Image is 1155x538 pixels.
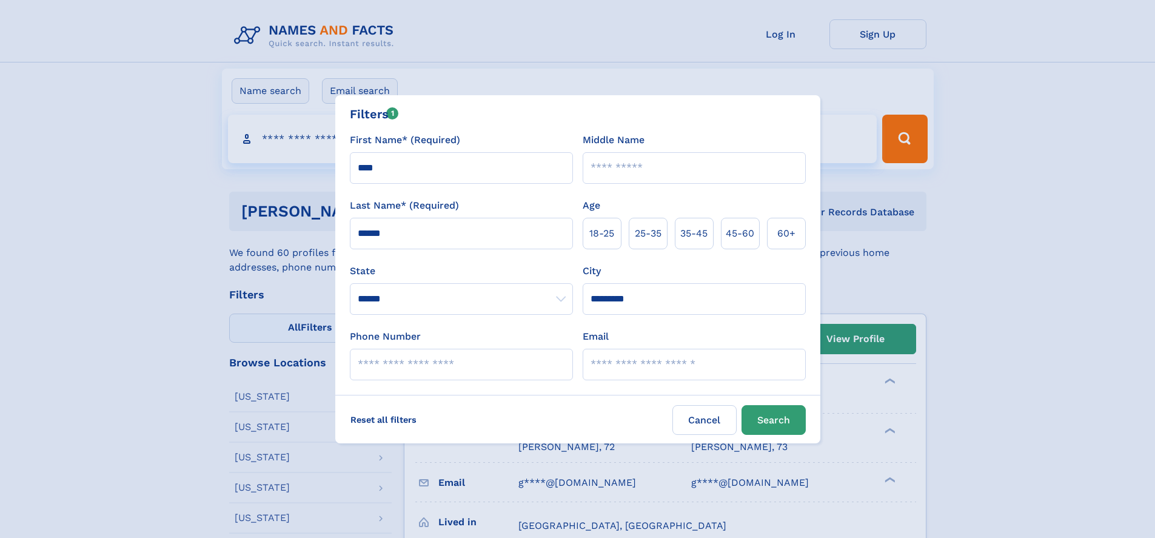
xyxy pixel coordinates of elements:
div: Filters [350,105,399,123]
label: Age [583,198,600,213]
label: Phone Number [350,329,421,344]
label: Cancel [672,405,737,435]
span: 18‑25 [589,226,614,241]
label: Middle Name [583,133,644,147]
button: Search [742,405,806,435]
span: 35‑45 [680,226,708,241]
span: 60+ [777,226,795,241]
span: 45‑60 [726,226,754,241]
label: Last Name* (Required) [350,198,459,213]
label: City [583,264,601,278]
span: 25‑35 [635,226,661,241]
label: Email [583,329,609,344]
label: First Name* (Required) [350,133,460,147]
label: Reset all filters [343,405,424,434]
label: State [350,264,573,278]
